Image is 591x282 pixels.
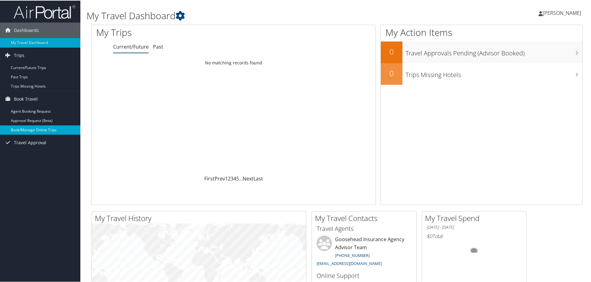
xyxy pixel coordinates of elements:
[225,175,228,181] a: 1
[381,46,402,56] h2: 0
[91,57,376,68] td: No matching records found
[204,175,215,181] a: First
[231,175,233,181] a: 3
[313,235,415,268] li: Goosehead Insurance Agency Advisor Team
[317,224,412,232] h3: Travel Agents
[96,25,253,38] h1: My Trips
[14,134,46,150] span: Travel Approval
[233,175,236,181] a: 4
[472,248,477,252] tspan: 0%
[335,252,370,258] a: [PHONE_NUMBER]
[253,175,263,181] a: Last
[381,63,582,84] a: 0Trips Missing Hotels
[543,9,581,16] span: [PERSON_NAME]
[87,9,420,22] h1: My Travel Dashboard
[236,175,239,181] a: 5
[406,45,582,57] h3: Travel Approvals Pending (Advisor Booked)
[317,271,412,280] h3: Online Support
[381,41,582,63] a: 0Travel Approvals Pending (Advisor Booked)
[239,175,243,181] span: …
[14,47,24,63] span: Trips
[406,67,582,79] h3: Trips Missing Hotels
[425,212,526,223] h2: My Travel Spend
[243,175,253,181] a: Next
[153,43,163,50] a: Past
[381,25,582,38] h1: My Action Items
[427,232,432,239] span: $0
[427,232,522,239] h6: Total
[381,67,402,78] h2: 0
[228,175,231,181] a: 2
[215,175,225,181] a: Prev
[538,3,587,22] a: [PERSON_NAME]
[14,91,38,106] span: Book Travel
[317,260,382,266] a: [EMAIL_ADDRESS][DOMAIN_NAME]
[113,43,149,50] a: Current/Future
[14,4,75,19] img: airportal-logo.png
[427,224,522,230] h6: [DATE] - [DATE]
[14,22,39,37] span: Dashboards
[95,212,306,223] h2: My Travel History
[315,212,416,223] h2: My Travel Contacts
